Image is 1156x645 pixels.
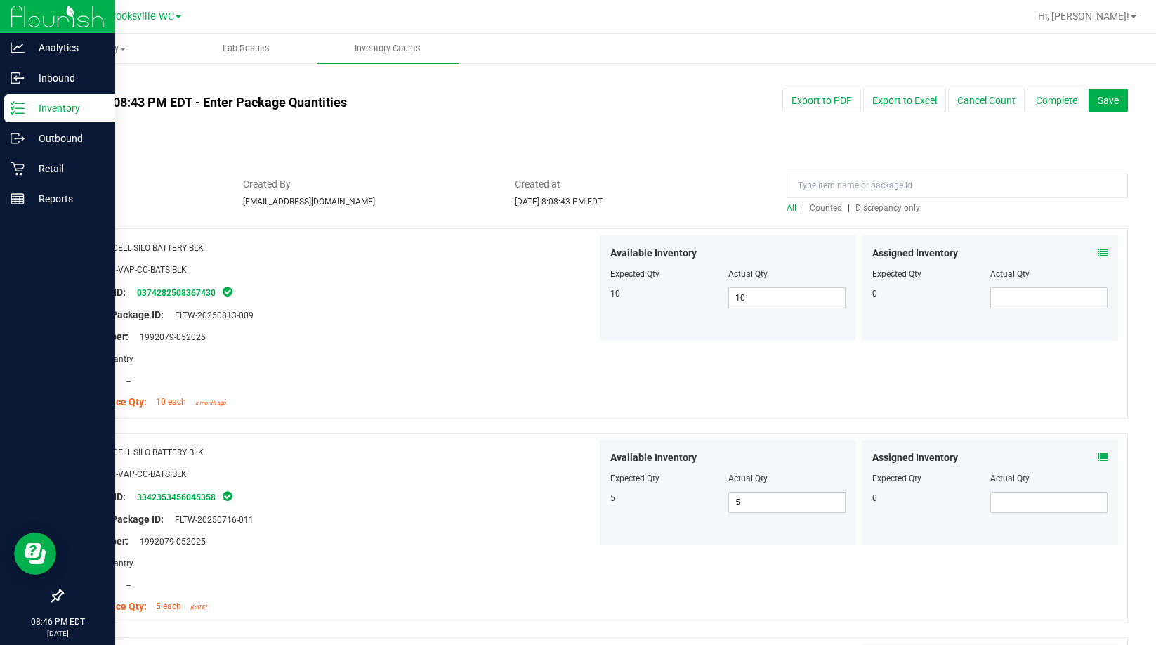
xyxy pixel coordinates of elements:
[782,89,861,112] button: Export to PDF
[133,332,206,342] span: 1992079-052025
[1027,89,1086,112] button: Complete
[863,89,946,112] button: Export to Excel
[11,192,25,206] inline-svg: Reports
[62,177,222,192] span: Status
[990,472,1108,485] div: Actual Qty
[610,493,615,503] span: 5
[176,34,317,63] a: Lab Results
[99,469,187,479] span: ACC-VAP-CC-BATSIBLK
[872,472,990,485] div: Expected Qty
[610,450,697,465] span: Available Inventory
[787,174,1128,198] input: Type item name or package id
[872,268,990,280] div: Expected Qty
[195,400,226,406] span: a month ago
[610,246,697,261] span: Available Inventory
[948,89,1025,112] button: Cancel Count
[73,514,164,525] span: Original Package ID:
[1089,89,1128,112] button: Save
[787,203,802,213] a: All
[1038,11,1129,22] span: Hi, [PERSON_NAME]!
[107,243,204,253] span: CCELL SILO BATTERY BLK
[11,101,25,115] inline-svg: Inventory
[610,269,659,279] span: Expected Qty
[852,203,920,213] a: Discrepancy only
[101,354,133,364] span: Pantry
[168,311,254,320] span: FLTW-20250813-009
[119,580,131,590] span: --
[156,397,186,407] span: 10 each
[137,493,216,502] a: 3342353456045358
[107,448,204,457] span: CCELL SILO BATTERY BLK
[25,39,109,56] p: Analytics
[243,197,375,207] span: [EMAIL_ADDRESS][DOMAIN_NAME]
[855,203,920,213] span: Discrepancy only
[243,177,494,192] span: Created By
[872,492,990,504] div: 0
[25,100,109,117] p: Inventory
[872,287,990,300] div: 0
[848,203,850,213] span: |
[101,559,133,568] span: Pantry
[317,34,459,63] a: Inventory Counts
[610,474,659,483] span: Expected Qty
[872,450,958,465] span: Assigned Inventory
[806,203,848,213] a: Counted
[1098,95,1119,106] span: Save
[133,537,206,547] span: 1992079-052025
[728,269,768,279] span: Actual Qty
[25,130,109,147] p: Outbound
[119,376,131,386] span: --
[11,131,25,145] inline-svg: Outbound
[802,203,804,213] span: |
[610,289,620,299] span: 10
[14,533,56,575] iframe: Resource center
[25,190,109,207] p: Reports
[729,288,846,308] input: 10
[168,515,254,525] span: FLTW-20250716-011
[872,246,958,261] span: Assigned Inventory
[11,41,25,55] inline-svg: Analytics
[728,474,768,483] span: Actual Qty
[204,42,289,55] span: Lab Results
[515,197,603,207] span: [DATE] 8:08:43 PM EDT
[11,162,25,176] inline-svg: Retail
[156,601,181,611] span: 5 each
[99,265,187,275] span: ACC-VAP-CC-BATSIBLK
[336,42,440,55] span: Inventory Counts
[515,177,766,192] span: Created at
[810,203,842,213] span: Counted
[11,71,25,85] inline-svg: Inbound
[990,268,1108,280] div: Actual Qty
[25,70,109,86] p: Inbound
[106,11,174,22] span: Brooksville WC
[221,489,234,503] span: In Sync
[729,493,846,512] input: 5
[190,604,206,611] span: [DATE]
[137,288,216,298] a: 0374282508367430
[6,628,109,639] p: [DATE]
[6,615,109,628] p: 08:46 PM EDT
[221,285,234,299] span: In Sync
[787,203,796,213] span: All
[62,96,675,110] h4: [DATE] 8:08:43 PM EDT - Enter Package Quantities
[73,309,164,320] span: Original Package ID:
[25,160,109,177] p: Retail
